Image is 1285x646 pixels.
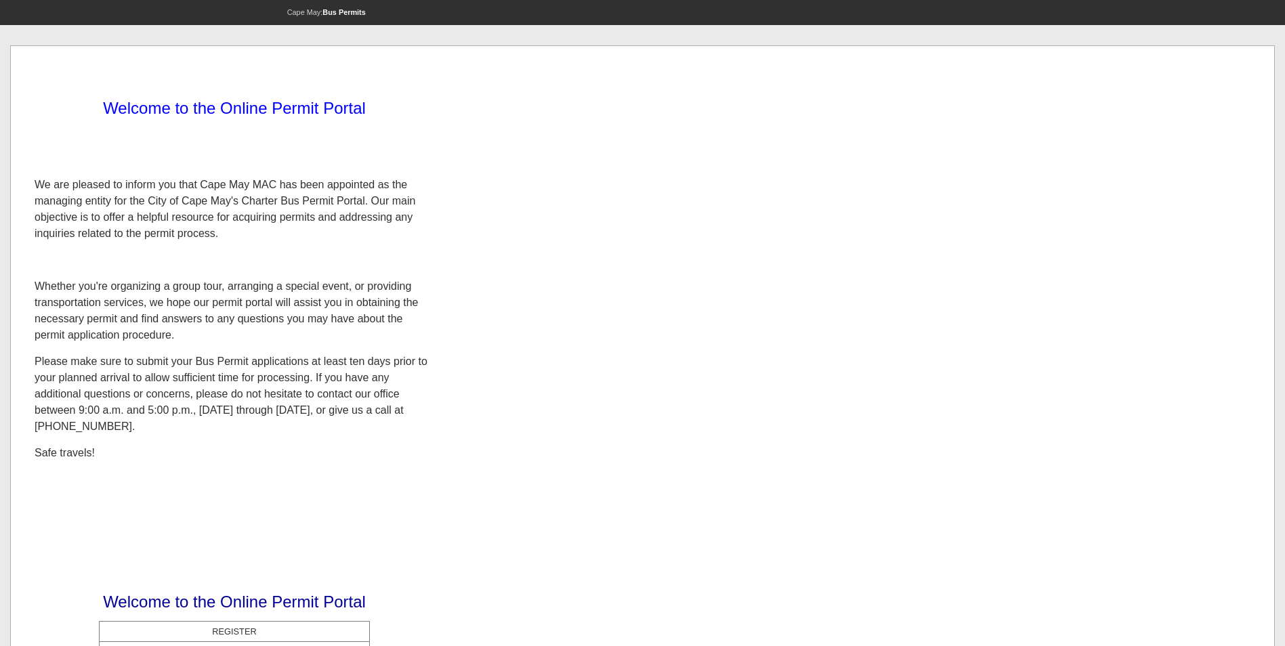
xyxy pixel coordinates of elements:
span: Whether you're organizing a group tour, arranging a special event, or providing transportation se... [35,280,419,341]
span: Welcome to the Online Permit Portal [103,99,366,117]
span: Safe travels! [35,447,95,458]
p: Cape May: [10,8,643,17]
strong: Bus Permits [322,8,365,16]
center: REGISTER [103,625,366,638]
span: We are pleased to inform you that Cape May MAC has been appointed as the managing entity for the ... [35,179,415,239]
span: Welcome to the Online Permit Portal [103,593,366,611]
span: Please make sure to submit your Bus Permit applications at least ten days prior to your planned a... [35,356,427,432]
